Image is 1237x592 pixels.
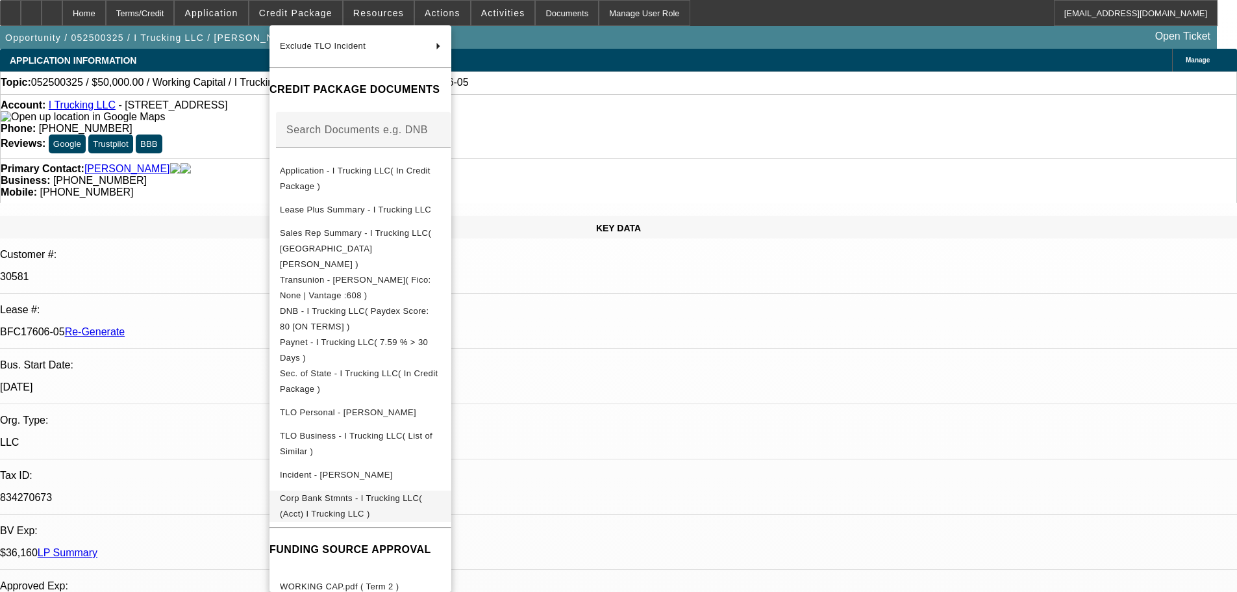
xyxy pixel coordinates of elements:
span: WORKING CAP.pdf ( Term 2 ) [280,582,399,591]
button: Transunion - Brown, Finley( Fico: None | Vantage :608 ) [269,272,451,303]
button: Sec. of State - I Trucking LLC( In Credit Package ) [269,366,451,397]
button: TLO Business - I Trucking LLC( List of Similar ) [269,428,451,459]
span: TLO Business - I Trucking LLC( List of Similar ) [280,431,432,456]
span: TLO Personal - [PERSON_NAME] [280,407,416,417]
button: Sales Rep Summary - I Trucking LLC( Martell, Heath ) [269,225,451,272]
button: Lease Plus Summary - I Trucking LLC [269,194,451,225]
span: Application - I Trucking LLC( In Credit Package ) [280,166,431,191]
h4: CREDIT PACKAGE DOCUMENTS [269,82,451,97]
h4: FUNDING SOURCE APPROVAL [269,542,451,558]
span: Paynet - I Trucking LLC( 7.59 % > 30 Days ) [280,337,428,363]
button: TLO Personal - Brown, Finley [269,397,451,428]
span: Sec. of State - I Trucking LLC( In Credit Package ) [280,368,438,394]
span: Transunion - [PERSON_NAME]( Fico: None | Vantage :608 ) [280,275,431,300]
span: Sales Rep Summary - I Trucking LLC( [GEOGRAPHIC_DATA][PERSON_NAME] ) [280,228,431,269]
mat-label: Search Documents e.g. DNB [286,124,428,135]
button: Corp Bank Stmnts - I Trucking LLC( (Acct) I Trucking LLC ) [269,491,451,522]
span: Incident - [PERSON_NAME] [280,470,393,480]
button: Paynet - I Trucking LLC( 7.59 % > 30 Days ) [269,335,451,366]
span: Lease Plus Summary - I Trucking LLC [280,205,431,214]
button: DNB - I Trucking LLC( Paydex Score: 80 [ON TERMS] ) [269,303,451,335]
span: DNB - I Trucking LLC( Paydex Score: 80 [ON TERMS] ) [280,306,429,331]
span: Corp Bank Stmnts - I Trucking LLC( (Acct) I Trucking LLC ) [280,493,422,519]
button: Incident - Brown, Finley [269,459,451,491]
span: Exclude TLO Incident [280,41,366,51]
button: Application - I Trucking LLC( In Credit Package ) [269,163,451,194]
